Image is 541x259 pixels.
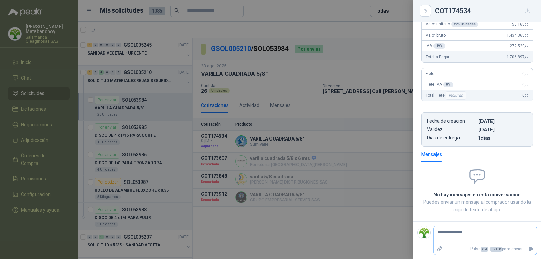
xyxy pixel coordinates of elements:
[522,82,528,87] span: 0
[427,127,476,132] p: Validez
[522,93,528,98] span: 0
[525,243,537,255] button: Enviar
[427,118,476,124] p: Fecha de creación
[418,226,430,239] img: Company Logo
[426,91,467,100] span: Total Flete
[426,82,453,87] span: Flete IVA
[510,44,528,48] span: 272.529
[421,191,533,198] h2: No hay mensajes en esta conversación
[421,7,429,15] button: Close
[478,118,527,124] p: [DATE]
[433,43,446,49] div: 19 %
[524,72,528,76] span: ,00
[434,243,445,255] label: Adjuntar archivos
[427,135,476,141] p: Días de entrega
[478,135,527,141] p: 1 dias
[451,22,478,27] div: x 26 Unidades
[421,151,442,158] div: Mensajes
[524,83,528,87] span: ,00
[426,22,478,27] span: Valor unitario
[443,82,453,87] div: 0 %
[481,247,488,252] span: Ctrl
[524,94,528,98] span: ,00
[478,127,527,132] p: [DATE]
[426,43,445,49] span: IVA
[435,5,533,16] div: COT174534
[524,55,528,59] span: ,92
[446,91,466,100] div: Incluido
[445,243,526,255] p: Pulsa + para enviar
[507,55,528,59] span: 1.706.897
[421,198,533,213] p: Puedes enviar un mensaje al comprador usando la caja de texto de abajo.
[426,71,434,76] span: Flete
[524,34,528,37] span: ,00
[524,23,528,26] span: ,00
[426,33,445,38] span: Valor bruto
[524,44,528,48] span: ,92
[490,247,502,252] span: ENTER
[426,55,449,59] span: Total a Pagar
[522,71,528,76] span: 0
[507,33,528,38] span: 1.434.368
[512,22,528,27] span: 55.168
